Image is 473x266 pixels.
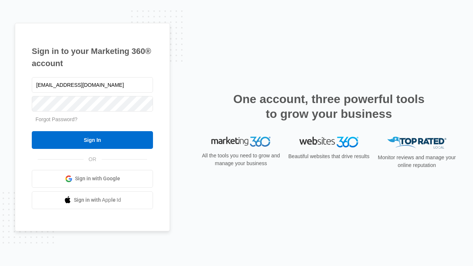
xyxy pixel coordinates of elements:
[75,175,120,183] span: Sign in with Google
[32,45,153,69] h1: Sign in to your Marketing 360® account
[32,191,153,209] a: Sign in with Apple Id
[74,196,121,204] span: Sign in with Apple Id
[299,137,358,147] img: Websites 360
[84,156,102,163] span: OR
[32,170,153,188] a: Sign in with Google
[211,137,270,147] img: Marketing 360
[32,77,153,93] input: Email
[200,152,282,167] p: All the tools you need to grow and manage your business
[387,137,446,149] img: Top Rated Local
[32,131,153,149] input: Sign In
[287,153,370,160] p: Beautiful websites that drive results
[231,92,427,121] h2: One account, three powerful tools to grow your business
[35,116,78,122] a: Forgot Password?
[375,154,458,169] p: Monitor reviews and manage your online reputation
